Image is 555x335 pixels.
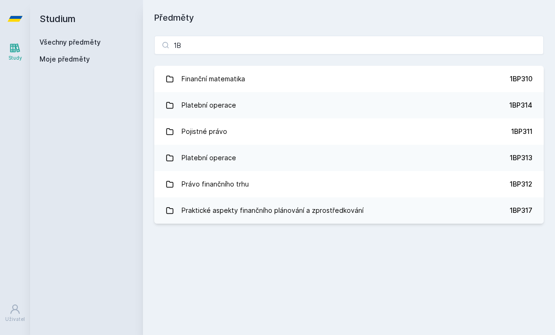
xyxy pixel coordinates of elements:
a: Pojistné právo 1BP311 [154,118,544,145]
div: 1BP310 [510,74,532,84]
a: Právo finančního trhu 1BP312 [154,171,544,197]
div: 1BP314 [509,101,532,110]
input: Název nebo ident předmětu… [154,36,544,55]
div: 1BP317 [510,206,532,215]
div: Platební operace [182,96,236,115]
a: Všechny předměty [40,38,101,46]
a: Finanční matematika 1BP310 [154,66,544,92]
a: Uživatel [2,299,28,327]
div: Pojistné právo [182,122,227,141]
h1: Předměty [154,11,544,24]
a: Praktické aspekty finančního plánování a zprostředkování 1BP317 [154,197,544,224]
div: 1BP313 [510,153,532,163]
div: Praktické aspekty finančního plánování a zprostředkování [182,201,364,220]
a: Platební operace 1BP314 [154,92,544,118]
span: Moje předměty [40,55,90,64]
div: Finanční matematika [182,70,245,88]
div: 1BP311 [511,127,532,136]
div: Právo finančního trhu [182,175,249,194]
div: Study [8,55,22,62]
div: 1BP312 [510,179,532,189]
a: Study [2,38,28,66]
div: Uživatel [5,316,25,323]
a: Platební operace 1BP313 [154,145,544,171]
div: Platební operace [182,148,236,167]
